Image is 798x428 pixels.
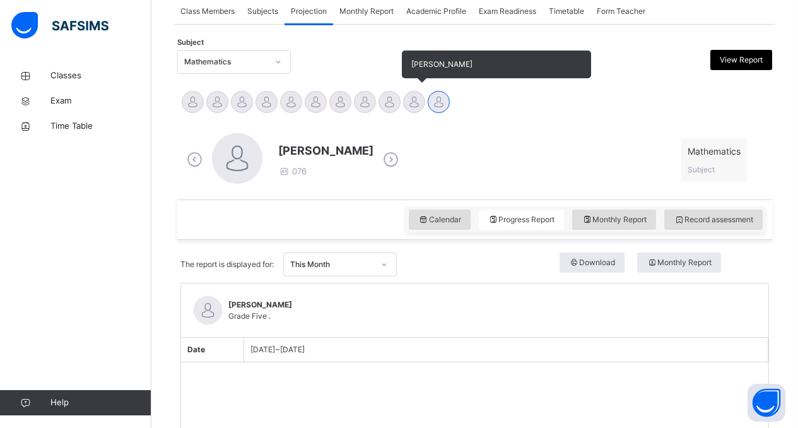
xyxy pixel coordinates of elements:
[228,311,292,322] span: Grade Five .
[290,259,373,270] div: This Month
[177,37,204,48] span: Subject
[549,6,584,17] span: Timetable
[339,6,394,17] span: Monthly Report
[11,12,109,39] img: safsims
[406,6,466,17] span: Academic Profile
[688,165,715,174] span: Subject
[180,259,274,270] span: The report is displayed for:
[180,6,235,17] span: Class Members
[688,145,741,158] span: Mathematics
[582,214,647,225] span: Monthly Report
[228,299,292,311] span: [PERSON_NAME]
[488,214,555,225] span: Progress Report
[569,257,616,268] span: Download
[647,257,712,268] span: Monthly Report
[479,6,536,17] span: Exam Readiness
[50,95,151,107] span: Exam
[50,396,151,409] span: Help
[50,69,151,82] span: Classes
[50,120,151,133] span: Time Table
[411,59,472,69] span: [PERSON_NAME]
[291,6,327,17] span: Projection
[187,345,205,354] span: Date
[184,56,267,68] div: Mathematics
[247,6,278,17] span: Subjects
[250,345,305,354] span: [DATE] ~ [DATE]
[720,54,763,66] span: View Report
[637,253,769,276] a: Monthly Report
[278,166,307,176] span: 076
[418,214,461,225] span: Calendar
[748,384,785,422] button: Open asap
[597,6,645,17] span: Form Teacher
[278,142,373,159] span: [PERSON_NAME]
[674,214,753,225] span: Record assessment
